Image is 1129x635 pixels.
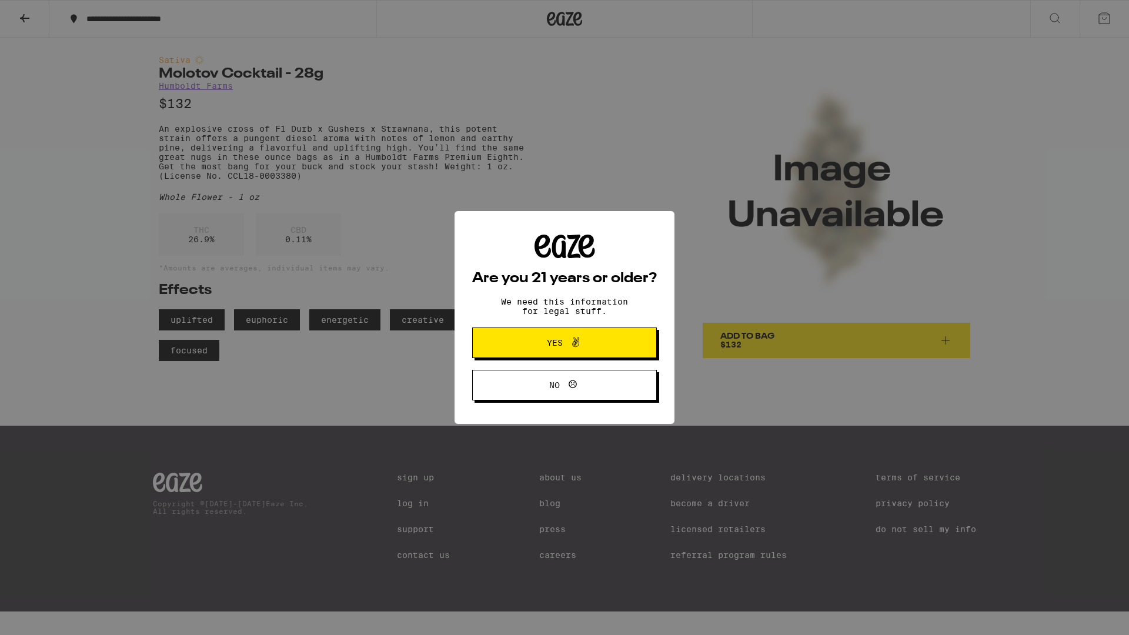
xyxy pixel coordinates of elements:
span: Yes [547,339,563,347]
button: Yes [472,327,657,358]
h2: Are you 21 years or older? [472,272,657,286]
span: No [549,381,560,389]
p: We need this information for legal stuff. [491,297,638,316]
button: No [472,370,657,400]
